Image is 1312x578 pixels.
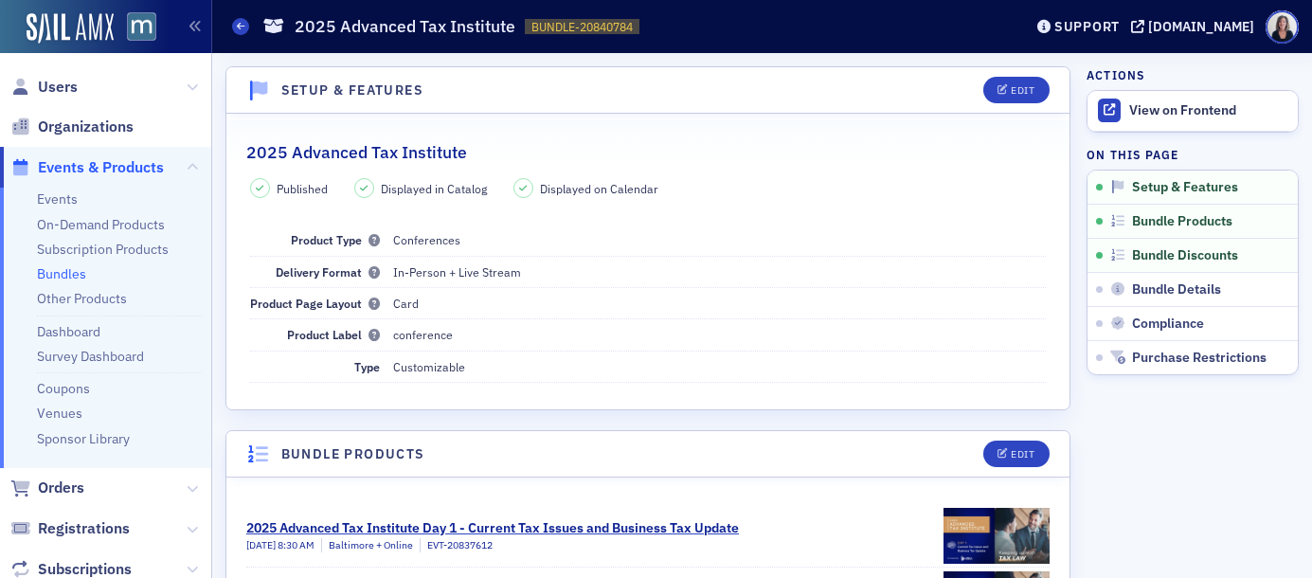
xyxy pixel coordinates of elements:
[37,265,86,282] a: Bundles
[1266,10,1299,44] span: Profile
[1132,213,1232,230] span: Bundle Products
[420,538,493,553] div: EVT-20837612
[983,77,1049,103] button: Edit
[10,117,134,137] a: Organizations
[531,19,633,35] span: BUNDLE-20840784
[10,518,130,539] a: Registrations
[10,478,84,498] a: Orders
[393,232,460,247] span: Conferences
[1087,146,1299,163] h4: On this page
[38,157,164,178] span: Events & Products
[38,77,78,98] span: Users
[246,140,467,165] h2: 2025 Advanced Tax Institute
[37,348,144,365] a: Survey Dashboard
[37,430,130,447] a: Sponsor Library
[1129,102,1288,119] div: View on Frontend
[250,296,380,311] span: Product Page Layout
[37,323,100,340] a: Dashboard
[1132,350,1267,367] span: Purchase Restrictions
[393,264,521,280] span: In-Person + Live Stream
[246,504,1050,567] a: 2025 Advanced Tax Institute Day 1 - Current Tax Issues and Business Tax Update[DATE] 8:30 AMBalti...
[321,538,413,553] div: Baltimore + Online
[37,405,82,422] a: Venues
[277,180,328,197] span: Published
[10,77,78,98] a: Users
[1132,281,1221,298] span: Bundle Details
[37,216,165,233] a: On-Demand Products
[291,232,380,247] span: Product Type
[278,538,315,551] span: 8:30 AM
[38,478,84,498] span: Orders
[1148,18,1254,35] div: [DOMAIN_NAME]
[1054,18,1120,35] div: Support
[540,180,658,197] span: Displayed on Calendar
[276,264,380,280] span: Delivery Format
[37,380,90,397] a: Coupons
[37,241,169,258] a: Subscription Products
[1087,91,1298,131] a: View on Frontend
[281,81,423,100] h4: Setup & Features
[287,327,380,342] span: Product Label
[1132,247,1238,264] span: Bundle Discounts
[281,444,425,464] h4: Bundle Products
[246,538,278,551] span: [DATE]
[37,290,127,307] a: Other Products
[38,518,130,539] span: Registrations
[354,359,380,374] span: Type
[38,117,134,137] span: Organizations
[10,157,164,178] a: Events & Products
[114,12,156,45] a: View Homepage
[381,180,487,197] span: Displayed in Catalog
[246,518,739,538] div: 2025 Advanced Tax Institute Day 1 - Current Tax Issues and Business Tax Update
[1131,20,1261,33] button: [DOMAIN_NAME]
[295,15,515,38] h1: 2025 Advanced Tax Institute
[1011,85,1034,96] div: Edit
[1011,449,1034,460] div: Edit
[1132,316,1204,333] span: Compliance
[127,12,156,42] img: SailAMX
[27,13,114,44] img: SailAMX
[393,296,419,311] span: Card
[983,441,1049,467] button: Edit
[1087,66,1145,83] h4: Actions
[393,319,1047,350] dd: conference
[37,190,78,208] a: Events
[393,352,1047,382] dd: Customizable
[1132,179,1238,196] span: Setup & Features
